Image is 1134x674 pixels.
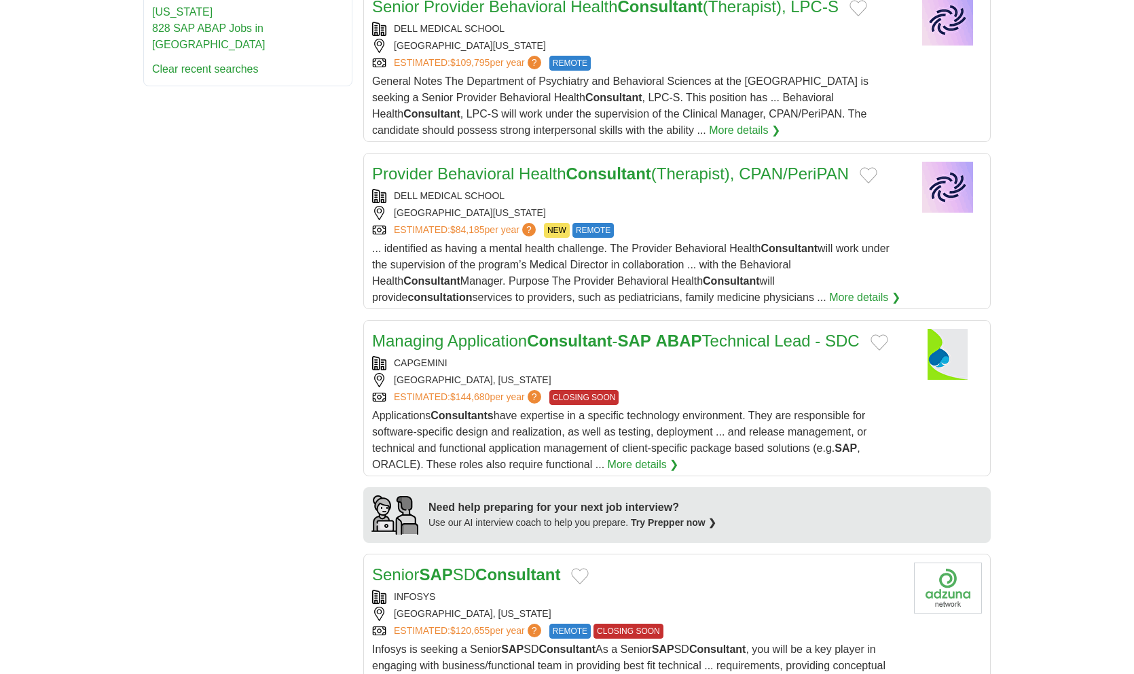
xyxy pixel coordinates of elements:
span: ? [528,56,541,69]
div: [GEOGRAPHIC_DATA], [US_STATE] [372,607,903,621]
strong: Consultant [538,643,596,655]
a: SeniorSAPSDConsultant [372,565,560,584]
strong: Consultant [475,565,560,584]
a: Provider Behavioral HealthConsultant(Therapist), CPAN/PeriPAN [372,164,849,183]
div: Need help preparing for your next job interview? [428,499,716,516]
span: REMOTE [549,624,591,639]
button: Add to favorite jobs [860,167,877,183]
a: More details ❯ [608,457,679,473]
span: CLOSING SOON [593,624,663,639]
img: Capgemini logo [914,329,982,380]
strong: Consultants [431,410,493,421]
a: CAPGEMINI [394,357,447,368]
div: [GEOGRAPHIC_DATA][US_STATE] [372,206,903,220]
strong: SAP [835,442,857,454]
a: Clear recent searches [152,63,259,75]
strong: Consultant [403,108,460,120]
strong: SAP [419,565,452,584]
div: [GEOGRAPHIC_DATA], [US_STATE] [372,373,903,387]
span: $120,655 [450,625,490,636]
div: Use our AI interview coach to help you prepare. [428,516,716,530]
span: $84,185 [450,224,485,235]
strong: Consultant [585,92,642,103]
span: ? [528,390,541,404]
span: $144,680 [450,391,490,402]
span: ? [522,223,536,236]
span: NEW [544,223,570,238]
strong: consultation [407,291,472,303]
strong: Consultant [566,164,651,183]
span: General Notes The Department of Psychiatry and Behavioral Sciences at the [GEOGRAPHIC_DATA] is se... [372,75,868,136]
div: [GEOGRAPHIC_DATA][US_STATE] [372,39,903,53]
a: ESTIMATED:$120,655per year? [394,624,544,639]
div: DELL MEDICAL SCHOOL [372,22,903,36]
a: Try Prepper now ❯ [631,517,716,528]
strong: Consultant [703,275,760,287]
button: Add to favorite jobs [871,334,888,351]
span: Applications have expertise in a specific technology environment. They are responsible for softwa... [372,410,866,470]
a: ESTIMATED:$84,185per year? [394,223,538,238]
img: Company logo [914,162,982,213]
img: Company logo [914,563,982,614]
a: 828 SAP ABAP Jobs in [GEOGRAPHIC_DATA] [152,22,266,50]
a: ESTIMATED:$109,795per year? [394,56,544,71]
strong: SAP [652,643,674,655]
div: DELL MEDICAL SCHOOL [372,189,903,203]
strong: SAP [618,332,651,350]
strong: Consultant [403,275,460,287]
div: INFOSYS [372,590,903,604]
a: Managing ApplicationConsultant-SAP ABAPTechnical Lead - SDC [372,332,860,350]
span: REMOTE [572,223,614,238]
strong: Consultant [761,243,818,254]
strong: ABAP [656,332,702,350]
a: More details ❯ [709,122,780,139]
span: REMOTE [549,56,591,71]
span: ? [528,624,541,637]
a: ESTIMATED:$144,680per year? [394,390,544,405]
a: More details ❯ [829,289,900,306]
strong: Consultant [689,643,746,655]
strong: SAP [501,643,524,655]
button: Add to favorite jobs [571,568,589,584]
span: CLOSING SOON [549,390,619,405]
strong: Consultant [527,332,612,350]
span: $109,795 [450,57,490,68]
span: ... identified as having a mental health challenge. The Provider Behavioral Health will work unde... [372,243,890,303]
